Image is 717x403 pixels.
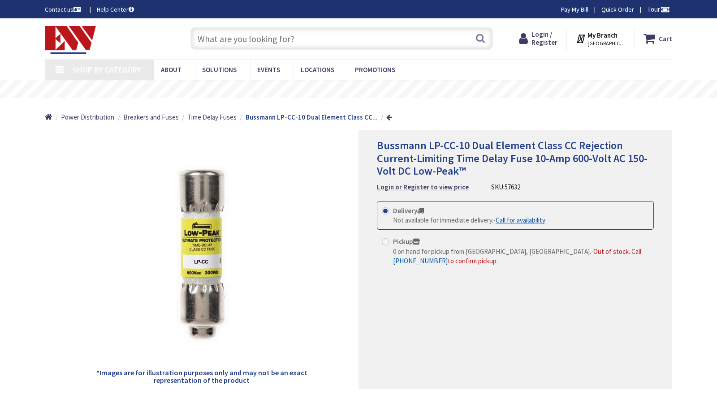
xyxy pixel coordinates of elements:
span: Shop By Category [73,64,141,75]
a: Pay My Bill [561,5,588,14]
span: Breakers and Fuses [123,113,179,121]
strong: Delivery [393,206,424,215]
span: Not available for immediate delivery. [393,216,493,224]
span: Bussmann LP-CC-10 Dual Element Class CC Rejection Current-Limiting Time Delay Fuse 10-Amp 600-Vol... [377,138,648,178]
a: Login / Register [519,30,557,47]
div: - [393,247,649,266]
input: What are you looking for? [190,27,493,50]
a: Help Center [97,5,134,14]
span: Login / Register [531,30,557,47]
strong: Bussmann LP-CC-10 Dual Element Class CC... [246,113,378,121]
h5: *Images are for illustration purposes only and may not be an exact representation of the product [95,369,308,385]
span: 57632 [505,183,520,191]
img: Electrical Wholesalers, Inc. [45,26,96,54]
span: Locations [301,65,334,74]
strong: Login or Register to view price [377,183,469,191]
a: Time Delay Fuses [187,112,237,122]
a: Call for availability [496,215,545,225]
a: Login or Register to view price [377,182,469,192]
span: Power Distribution [61,113,114,121]
span: Time Delay Fuses [187,113,237,121]
div: SKU: [491,182,520,192]
span: Tour [647,5,670,13]
rs-layer: Free Same Day Pickup at 19 Locations [285,85,449,94]
span: Promotions [355,65,395,74]
a: Quick Order [601,5,634,14]
img: Bussmann LP-CC-10 Dual Element Class CC Rejection Current-Limiting Time Delay Fuse 10-Amp 600-Vol... [95,149,308,362]
a: Cart [644,30,672,47]
strong: Pickup [393,237,420,246]
div: My Branch [GEOGRAPHIC_DATA], [GEOGRAPHIC_DATA] [576,30,626,47]
a: Breakers and Fuses [123,112,179,122]
a: [PHONE_NUMBER] [393,256,448,266]
a: Contact us [45,5,82,14]
a: Power Distribution [61,112,114,122]
span: Solutions [202,65,237,74]
span: [GEOGRAPHIC_DATA], [GEOGRAPHIC_DATA] [587,40,626,47]
span: About [161,65,181,74]
span: Out of stock. Call to confirm pickup. [393,247,641,265]
strong: Cart [659,30,672,47]
span: Events [257,65,280,74]
span: 0 on hand for pickup from [GEOGRAPHIC_DATA], [GEOGRAPHIC_DATA]. [393,247,591,256]
div: - [393,215,545,225]
strong: My Branch [587,31,618,39]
